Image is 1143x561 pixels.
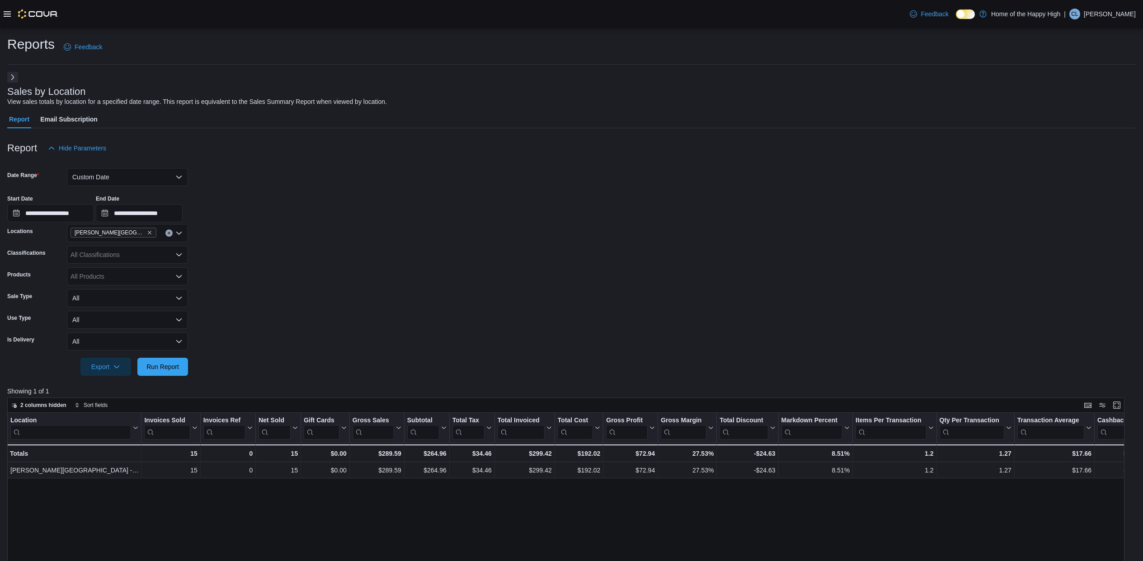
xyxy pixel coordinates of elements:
div: Total Cost [558,416,593,425]
div: $72.94 [606,448,655,459]
h3: Report [7,143,37,154]
div: 27.53% [661,465,714,476]
p: | [1064,9,1066,19]
div: Gross Profit [606,416,648,439]
div: $34.46 [452,448,492,459]
button: Cashback [1097,416,1139,439]
button: Clear input [165,229,173,237]
div: Total Discount [720,416,768,439]
div: Gross Margin [661,416,706,439]
div: Markdown Percent [781,416,842,425]
div: $0.00 [1097,448,1139,459]
div: Total Invoiced [498,416,545,439]
button: Total Cost [558,416,600,439]
div: Total Tax [452,416,484,425]
div: $0.00 [304,465,347,476]
div: Colin Lewis [1069,9,1080,19]
div: Gross Sales [353,416,394,425]
label: Classifications [7,249,46,257]
button: Gift Cards [304,416,347,439]
button: Total Discount [720,416,775,439]
button: Qty Per Transaction [940,416,1011,439]
p: Home of the Happy High [991,9,1060,19]
div: $0.00 [1097,465,1139,476]
button: Keyboard shortcuts [1082,400,1093,411]
div: Total Tax [452,416,484,439]
div: Invoices Ref [203,416,245,425]
div: Totals [10,448,138,459]
button: Run Report [137,358,188,376]
div: Invoices Sold [144,416,190,439]
div: 1.2 [856,465,934,476]
div: Invoices Ref [203,416,245,439]
div: Cashback [1097,416,1132,425]
label: Is Delivery [7,336,34,343]
div: $17.66 [1017,448,1091,459]
div: $34.46 [452,465,492,476]
div: $264.96 [407,465,447,476]
span: Kingston - Brock Street - Fire & Flower [71,228,156,238]
button: Export [80,358,131,376]
span: 2 columns hidden [20,402,66,409]
button: Gross Sales [353,416,401,439]
p: Showing 1 of 1 [7,387,1136,396]
button: Invoices Sold [144,416,197,439]
div: $192.02 [558,465,600,476]
button: Location [10,416,138,439]
img: Cova [18,9,58,19]
div: Cashback [1097,416,1132,439]
div: $299.42 [498,465,552,476]
div: 15 [144,448,197,459]
div: $264.96 [407,448,447,459]
div: 15 [144,465,197,476]
div: 8.51% [781,465,850,476]
div: Location [10,416,131,439]
div: 15 [259,465,298,476]
button: Open list of options [175,273,183,280]
span: [PERSON_NAME][GEOGRAPHIC_DATA] - Fire & Flower [75,228,145,237]
div: Transaction Average [1017,416,1084,425]
span: Export [86,358,126,376]
div: $72.94 [606,465,655,476]
label: Products [7,271,31,278]
button: Open list of options [175,251,183,258]
button: Remove Kingston - Brock Street - Fire & Flower from selection in this group [147,230,152,235]
span: Report [9,110,29,128]
label: Date Range [7,172,39,179]
div: -$24.63 [720,448,775,459]
div: Markdown Percent [781,416,842,439]
label: Use Type [7,314,31,322]
input: Press the down key to open a popover containing a calendar. [7,204,94,222]
button: Net Sold [259,416,298,439]
input: Press the down key to open a popover containing a calendar. [96,204,183,222]
span: Feedback [921,9,948,19]
div: $17.66 [1017,465,1091,476]
div: View sales totals by location for a specified date range. This report is equivalent to the Sales ... [7,97,387,107]
div: Net Sold [259,416,291,439]
button: Total Tax [452,416,492,439]
label: End Date [96,195,119,202]
div: Qty Per Transaction [940,416,1004,439]
div: Gross Margin [661,416,706,425]
div: 8.51% [781,448,850,459]
span: Run Report [146,362,179,371]
button: All [67,332,188,351]
p: [PERSON_NAME] [1084,9,1136,19]
input: Dark Mode [956,9,975,19]
span: CL [1071,9,1078,19]
button: Open list of options [175,229,183,237]
button: Transaction Average [1017,416,1091,439]
a: Feedback [60,38,106,56]
button: Gross Profit [606,416,655,439]
div: 0 [203,448,253,459]
div: Subtotal [407,416,439,425]
div: $289.59 [353,465,401,476]
button: Next [7,72,18,83]
div: Total Cost [558,416,593,439]
div: Location [10,416,131,425]
label: Sale Type [7,293,32,300]
button: Display options [1097,400,1108,411]
div: Invoices Sold [144,416,190,425]
button: Sort fields [71,400,111,411]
